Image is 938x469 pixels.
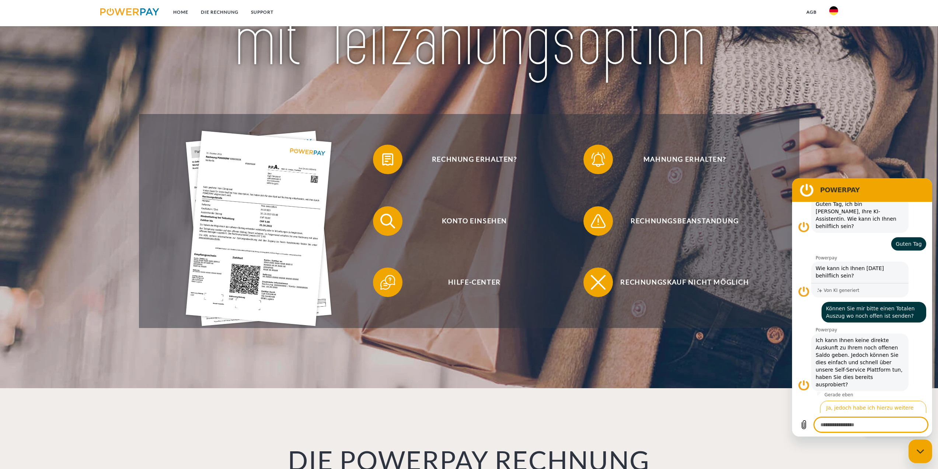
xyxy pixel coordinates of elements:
img: qb_close.svg [589,273,607,292]
button: Hilfe-Center [373,268,565,297]
button: Konto einsehen [373,206,565,236]
img: qb_help.svg [379,273,397,292]
img: qb_bill.svg [379,150,397,169]
span: Mahnung erhalten? [594,145,775,174]
img: logo-powerpay.svg [100,8,160,15]
img: qb_bell.svg [589,150,607,169]
img: qb_warning.svg [589,212,607,230]
img: single_invoice_powerpay_de.jpg [186,131,332,326]
a: DIE RECHNUNG [195,6,245,19]
button: Rechnungsbeanstandung [583,206,775,236]
img: de [829,6,838,15]
span: Hilfe-Center [384,268,565,297]
a: agb [800,6,823,19]
button: Rechnungskauf nicht möglich [583,268,775,297]
iframe: Messaging-Fenster [792,178,932,437]
button: Rechnung erhalten? [373,145,565,174]
img: qb_search.svg [379,212,397,230]
button: Mahnung erhalten? [583,145,775,174]
span: Rechnung erhalten? [384,145,565,174]
a: SUPPORT [245,6,280,19]
span: Rechnungsbeanstandung [594,206,775,236]
a: Home [167,6,195,19]
iframe: Schaltfläche zum Öffnen des Messaging-Fensters; Konversation läuft [909,439,932,463]
span: Rechnungskauf nicht möglich [594,268,775,297]
span: Konto einsehen [384,206,565,236]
